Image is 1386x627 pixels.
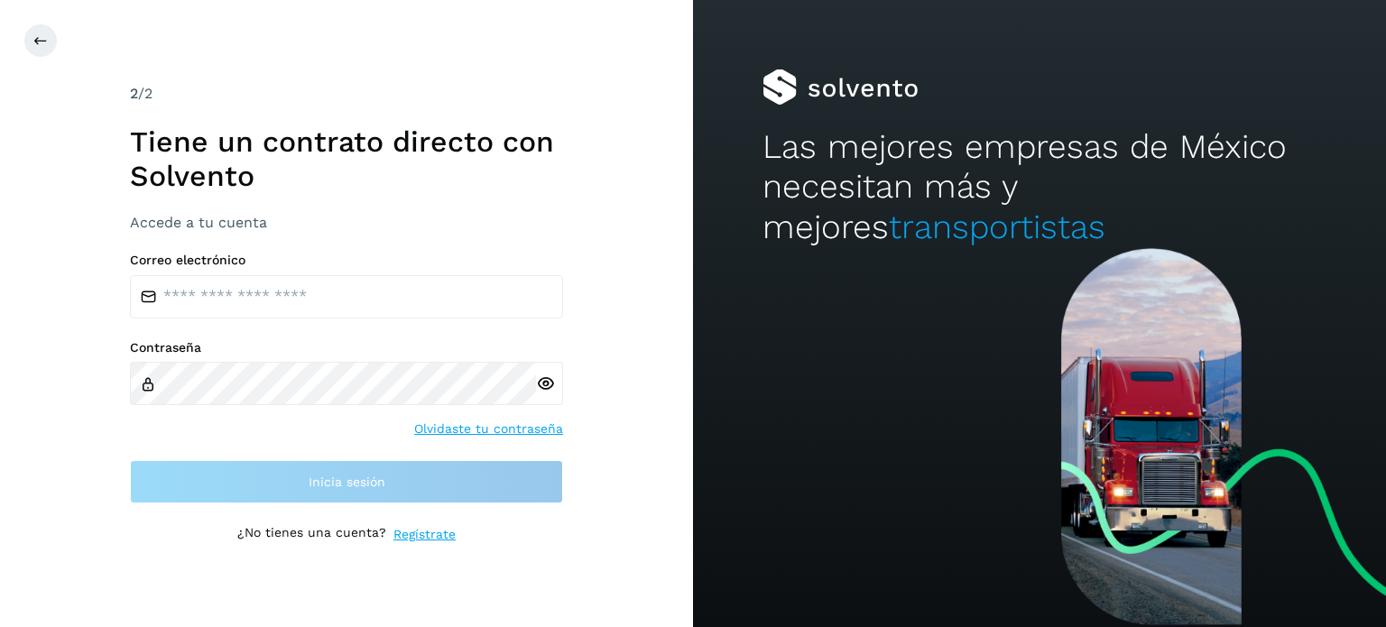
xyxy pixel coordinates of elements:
span: Inicia sesión [309,475,385,488]
h1: Tiene un contrato directo con Solvento [130,124,563,194]
span: transportistas [889,207,1105,246]
h2: Las mejores empresas de México necesitan más y mejores [762,127,1317,247]
div: /2 [130,83,563,105]
label: Contraseña [130,340,563,355]
span: 2 [130,85,138,102]
a: Olvidaste tu contraseña [414,420,563,438]
label: Correo electrónico [130,253,563,268]
a: Regístrate [393,525,456,544]
button: Inicia sesión [130,460,563,503]
p: ¿No tienes una cuenta? [237,525,386,544]
h3: Accede a tu cuenta [130,214,563,231]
